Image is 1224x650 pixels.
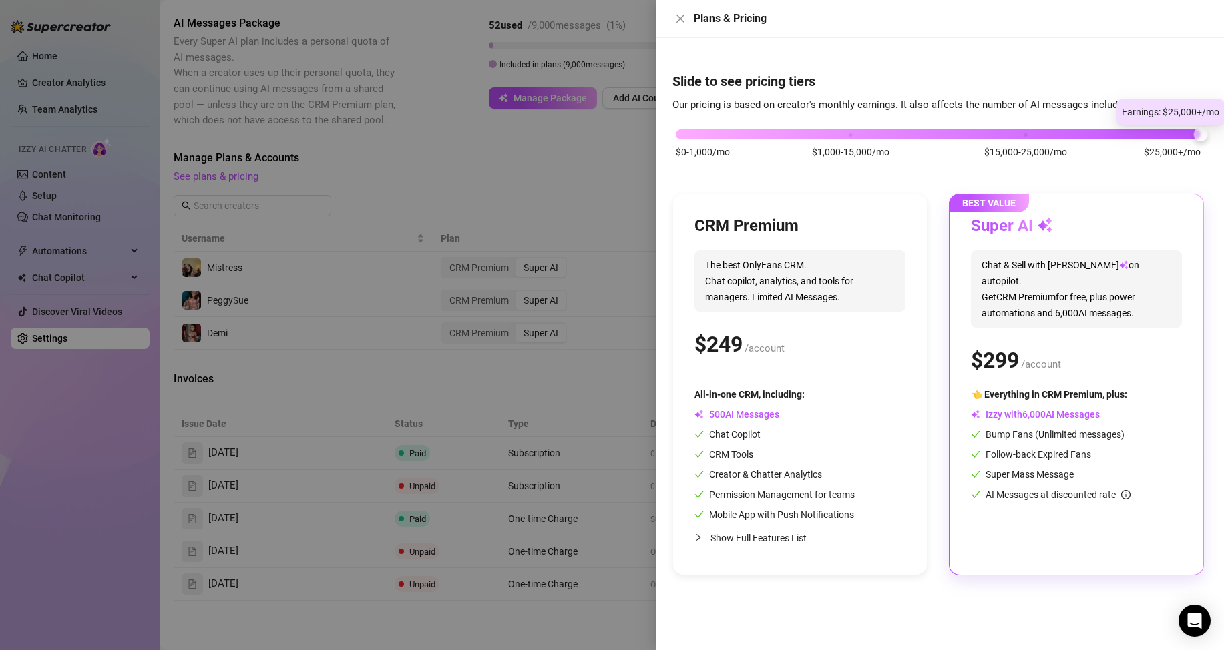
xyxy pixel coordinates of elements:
span: check [971,470,980,479]
h3: CRM Premium [694,216,799,237]
span: check [694,430,704,439]
span: Chat Copilot [694,429,761,440]
span: check [971,450,980,459]
span: check [694,510,704,519]
span: close [675,13,686,24]
div: Plans & Pricing [694,11,1208,27]
h3: Super AI [971,216,1053,237]
span: /account [745,342,785,354]
span: Follow-back Expired Fans [971,449,1091,460]
span: check [694,490,704,499]
div: Open Intercom Messenger [1179,605,1211,637]
div: Show Full Features List [694,522,905,553]
span: /account [1021,358,1061,370]
span: Super Mass Message [971,469,1074,480]
span: CRM Tools [694,449,753,460]
span: $0-1,000/mo [676,145,730,159]
span: check [694,450,704,459]
span: 👈 Everything in CRM Premium, plus: [971,389,1127,400]
span: $25,000+/mo [1144,145,1201,159]
span: Our pricing is based on creator's monthly earnings. It also affects the number of AI messages inc... [672,99,1131,111]
span: All-in-one CRM, including: [694,389,805,400]
span: Mobile App with Push Notifications [694,509,854,520]
span: AI Messages [694,409,779,420]
h4: Slide to see pricing tiers [672,72,1208,91]
span: check [971,430,980,439]
span: check [971,490,980,499]
span: Permission Management for teams [694,489,855,500]
span: The best OnlyFans CRM. Chat copilot, analytics, and tools for managers. Limited AI Messages. [694,250,905,312]
button: Close [672,11,688,27]
span: Izzy with AI Messages [971,409,1100,420]
span: $ [971,348,1019,373]
span: BEST VALUE [949,194,1029,212]
span: AI Messages at discounted rate [986,489,1131,500]
span: Show Full Features List [710,533,807,543]
span: $ [694,332,743,357]
span: $1,000-15,000/mo [812,145,889,159]
span: $15,000-25,000/mo [984,145,1067,159]
span: Bump Fans (Unlimited messages) [971,429,1125,440]
span: check [694,470,704,479]
span: Creator & Chatter Analytics [694,469,822,480]
span: collapsed [694,533,702,541]
span: info-circle [1121,490,1131,499]
span: Chat & Sell with [PERSON_NAME] on autopilot. Get CRM Premium for free, plus power automations and... [971,250,1182,328]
